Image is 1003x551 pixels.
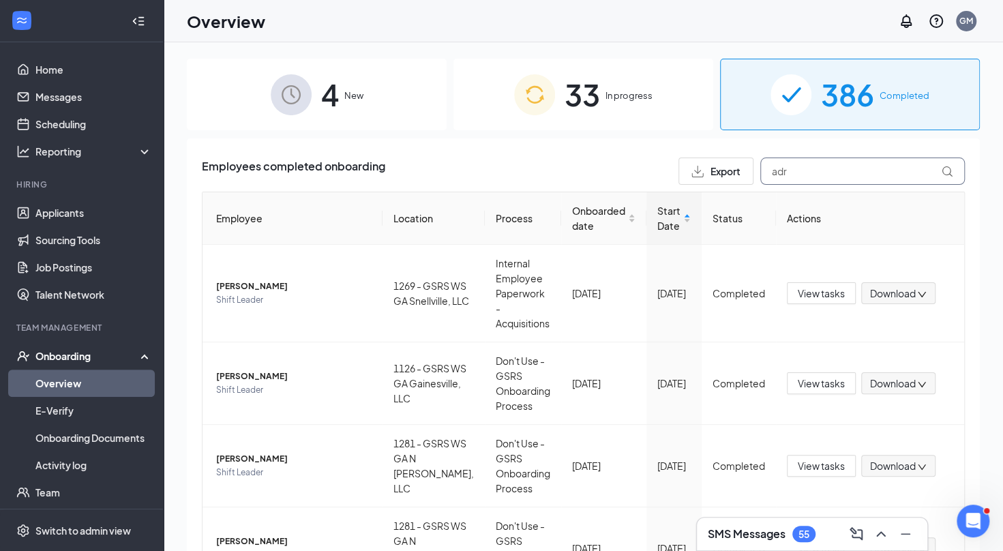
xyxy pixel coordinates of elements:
a: E-Verify [35,397,152,424]
button: ChevronUp [870,523,892,545]
td: 1269 - GSRS WS GA Snellville, LLC [383,245,485,342]
svg: WorkstreamLogo [15,14,29,27]
div: [DATE] [657,286,691,301]
div: Switch to admin view [35,524,131,537]
a: Overview [35,370,152,397]
td: Don't Use - GSRS Onboarding Process [485,425,561,507]
span: Employees completed onboarding [202,158,385,185]
button: View tasks [787,455,856,477]
span: Shift Leader [216,293,372,307]
a: Job Postings [35,254,152,281]
td: Don't Use - GSRS Onboarding Process [485,342,561,425]
span: 33 [565,71,600,118]
a: Applicants [35,199,152,226]
svg: Minimize [897,526,914,542]
svg: UserCheck [16,349,30,363]
a: Sourcing Tools [35,226,152,254]
div: Completed [713,286,765,301]
div: Hiring [16,179,149,190]
span: down [917,380,927,389]
th: Location [383,192,485,245]
div: [DATE] [657,458,691,473]
span: Download [870,286,916,301]
span: Download [870,459,916,473]
a: Team [35,479,152,506]
div: [DATE] [657,376,691,391]
span: 386 [821,71,874,118]
span: Download [870,376,916,391]
span: down [917,462,927,472]
td: Internal Employee Paperwork - Acquisitions [485,245,561,342]
div: Onboarding [35,349,140,363]
th: Process [485,192,561,245]
a: Talent Network [35,281,152,308]
svg: QuestionInfo [928,13,944,29]
span: 4 [321,71,339,118]
th: Onboarded date [561,192,646,245]
span: Onboarded date [572,203,625,233]
span: View tasks [798,376,845,391]
span: View tasks [798,286,845,301]
input: Search by Name, Job Posting, or Process [760,158,965,185]
span: [PERSON_NAME] [216,280,372,293]
span: [PERSON_NAME] [216,452,372,466]
a: Onboarding Documents [35,424,152,451]
div: [DATE] [572,286,635,301]
a: Home [35,56,152,83]
span: Completed [880,89,929,102]
button: Export [678,158,753,185]
svg: Collapse [132,14,145,28]
svg: ChevronUp [873,526,889,542]
span: View tasks [798,458,845,473]
button: View tasks [787,282,856,304]
a: DocumentsCrown [35,506,152,533]
span: [PERSON_NAME] [216,535,372,548]
span: Shift Leader [216,466,372,479]
span: New [344,89,363,102]
button: View tasks [787,372,856,394]
td: 1126 - GSRS WS GA Gainesville, LLC [383,342,485,425]
a: Scheduling [35,110,152,138]
a: Activity log [35,451,152,479]
svg: Settings [16,524,30,537]
button: Minimize [895,523,916,545]
th: Employee [203,192,383,245]
div: [DATE] [572,458,635,473]
div: GM [959,15,973,27]
div: Completed [713,458,765,473]
span: In progress [605,89,653,102]
th: Actions [776,192,964,245]
div: Completed [713,376,765,391]
h1: Overview [187,10,265,33]
div: [DATE] [572,376,635,391]
svg: ComposeMessage [848,526,865,542]
td: 1281 - GSRS WS GA N [PERSON_NAME], LLC [383,425,485,507]
div: Team Management [16,322,149,333]
th: Status [702,192,776,245]
span: Start Date [657,203,680,233]
a: Messages [35,83,152,110]
div: 55 [798,528,809,540]
span: Shift Leader [216,383,372,397]
span: Export [710,166,740,176]
svg: Analysis [16,145,30,158]
svg: Notifications [898,13,914,29]
h3: SMS Messages [708,526,785,541]
span: down [917,290,927,299]
button: ComposeMessage [845,523,867,545]
span: [PERSON_NAME] [216,370,372,383]
div: Reporting [35,145,153,158]
iframe: Intercom live chat [957,505,989,537]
